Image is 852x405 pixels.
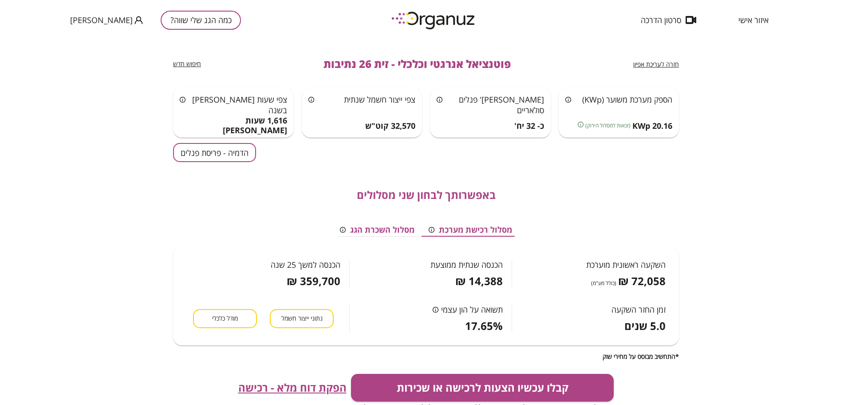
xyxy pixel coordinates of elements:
button: חזרה לעריכת אפיון [633,60,679,69]
button: קבלו עכשיו הצעות לרכישה או שכירות [351,374,614,401]
span: כ- 32 יח' [514,121,544,131]
span: 14,388 ₪ [455,275,503,287]
span: חזרה לעריכת אפיון [633,60,679,68]
span: 20.16 KWp [632,121,672,131]
span: צפי ייצור חשמל שנתית [344,94,415,105]
button: מסלול רכישת מערכת [422,223,519,237]
button: מסלול השכרת הגג [333,223,422,237]
span: חיפוש חדש [173,60,201,68]
span: איזור אישי [738,16,769,24]
button: [PERSON_NAME] [70,15,143,26]
span: 5.0 שנים [624,320,666,332]
span: סרטון הדרכה [641,16,681,24]
span: השקעה ראשונית מוערכת [586,260,666,269]
span: 359,700 ₪ [287,275,340,287]
span: [PERSON_NAME] [70,16,133,24]
span: [PERSON_NAME]' פנלים סולאריים [459,94,544,115]
button: סרטון הדרכה [627,16,710,24]
span: מודל כלכלי [212,314,238,323]
span: הספק מערכת משוער (KWp) [582,94,672,105]
span: *התחשיב מבוסס על מחירי שוק [603,353,679,360]
span: 32,570 קוט"ש [365,121,415,131]
button: חיפוש חדש [173,60,201,68]
span: תשואה על הון עצמי [441,305,503,314]
button: נתוני ייצור חשמל [270,309,334,328]
button: איזור אישי [725,16,782,24]
span: 72,058 ₪ [618,275,666,287]
span: הכנסה שנתית ממוצעת [430,260,503,269]
button: כמה הגג שלי שווה? [161,11,241,30]
span: נתוני ייצור חשמל [281,314,323,323]
button: מודל כלכלי [193,309,257,328]
span: זמן החזר השקעה [611,305,666,314]
span: (כולל מע"מ) [591,279,616,287]
span: 17.65% [465,320,503,332]
span: 1,616 שעות [PERSON_NAME] [180,116,287,135]
span: צפי שעות [PERSON_NAME] בשנה [192,94,287,115]
button: הדמיה - פריסת פנלים [173,143,256,162]
span: הכנסה למשך 25 שנה [271,260,340,269]
img: logo [385,8,483,32]
span: פוטנציאל אנרגטי וכלכלי - זית 26 נתיבות [323,58,511,70]
span: (זכאות למסלול הירוק) [585,121,631,130]
span: באפשרותך לבחון שני מסלולים [357,189,496,201]
button: הפקת דוח מלא - רכישה [238,381,347,394]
